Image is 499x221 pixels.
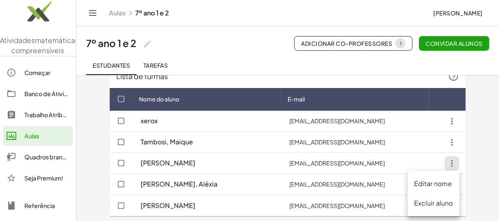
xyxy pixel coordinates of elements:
[289,180,385,188] font: [EMAIL_ADDRESS][DOMAIN_NAME]
[86,6,99,19] button: Alternar navegação
[3,126,73,146] a: Aulas
[109,9,126,17] a: Aulas
[434,9,483,17] font: [PERSON_NAME]
[3,63,73,82] a: Começar
[141,137,193,146] font: Tambosi, Maique
[419,36,489,51] button: Convidar alunos
[116,71,168,81] font: Lista de turmas
[24,111,75,118] font: Trabalho Atribuído
[12,36,79,55] font: matemáticas compreensíveis
[24,90,82,97] font: Banco de Atividades
[400,41,402,47] font: 1
[289,138,385,146] font: [EMAIL_ADDRESS][DOMAIN_NAME]
[294,36,412,51] button: Adicionar co-professores1
[141,159,195,167] font: [PERSON_NAME]
[24,69,50,76] font: Começar
[93,62,130,69] font: Estudantes
[427,6,489,20] button: [PERSON_NAME]
[289,202,385,209] font: [EMAIL_ADDRESS][DOMAIN_NAME]
[289,117,385,124] font: [EMAIL_ADDRESS][DOMAIN_NAME]
[288,95,305,103] font: E-mail
[139,95,179,103] font: Nome do aluno
[143,62,168,69] font: Tarefas
[289,159,385,167] font: [EMAIL_ADDRESS][DOMAIN_NAME]
[3,147,73,167] a: Quadros brancos
[24,153,72,161] font: Quadros brancos
[86,37,136,49] font: 7º ano 1 e 2
[426,40,483,47] font: Convidar alunos
[141,180,217,188] font: [PERSON_NAME], Aléxia
[3,105,73,124] a: Trabalho Atribuído
[141,116,158,125] font: xerox
[24,132,39,139] font: Aulas
[414,179,452,188] font: Editar nome
[414,199,453,207] font: Excluir aluno
[24,202,55,209] font: Referência
[141,201,195,210] font: [PERSON_NAME]
[3,84,73,103] a: Banco de Atividades
[301,40,392,47] font: Adicionar co-professores
[3,196,73,215] a: Referência
[24,174,63,182] font: Seja Premium!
